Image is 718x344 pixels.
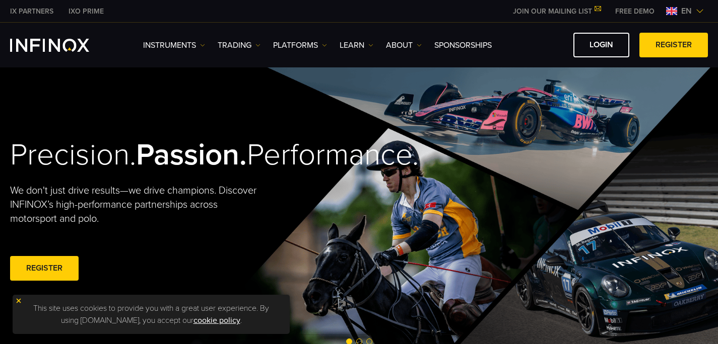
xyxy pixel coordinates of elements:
a: Instruments [143,39,205,51]
a: INFINOX Logo [10,39,113,52]
a: SPONSORSHIPS [434,39,492,51]
a: Learn [340,39,373,51]
a: cookie policy [193,315,240,325]
p: This site uses cookies to provide you with a great user experience. By using [DOMAIN_NAME], you a... [18,300,285,329]
p: We don't just drive results—we drive champions. Discover INFINOX’s high-performance partnerships ... [10,184,262,226]
a: INFINOX [3,6,61,17]
h2: Precision. Performance. [10,137,324,174]
img: yellow close icon [15,297,22,304]
strong: Passion. [136,137,247,173]
a: ABOUT [386,39,422,51]
a: PLATFORMS [273,39,327,51]
a: JOIN OUR MAILING LIST [505,7,608,16]
a: LOGIN [573,33,629,57]
a: INFINOX MENU [608,6,662,17]
a: TRADING [218,39,260,51]
a: INFINOX [61,6,111,17]
a: REGISTER [639,33,708,57]
a: REGISTER [10,256,79,281]
span: en [677,5,696,17]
